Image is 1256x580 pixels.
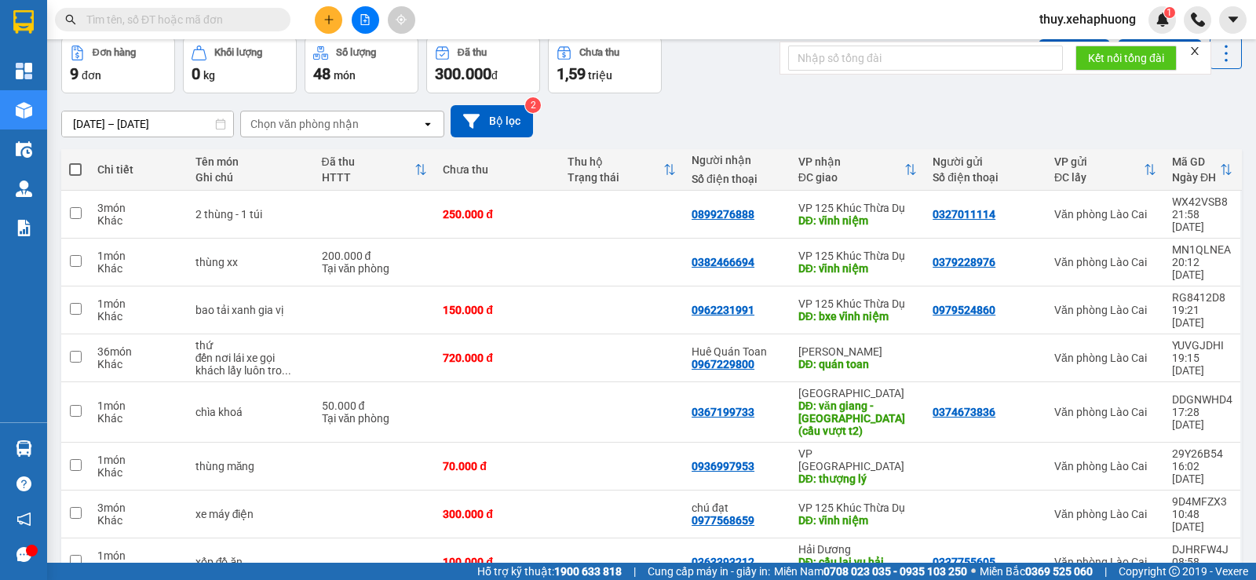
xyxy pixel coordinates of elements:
[588,69,612,82] span: triệu
[648,563,770,580] span: Cung cấp máy in - giấy in:
[1172,339,1232,352] div: YUVGJDHI
[87,38,356,58] li: Số [GEOGRAPHIC_DATA], [GEOGRAPHIC_DATA]
[1167,7,1172,18] span: 1
[97,399,180,412] div: 1 món
[933,155,1039,168] div: Người gửi
[692,208,754,221] div: 0899276888
[97,514,180,527] div: Khác
[1054,460,1156,472] div: Văn phòng Lào Cai
[195,339,306,352] div: thứ
[1172,304,1232,329] div: 19:21 [DATE]
[443,304,551,316] div: 150.000 đ
[1054,352,1156,364] div: Văn phòng Lào Cai
[1172,406,1232,431] div: 17:28 [DATE]
[1088,49,1164,67] span: Kết nối tổng đài
[548,37,662,93] button: Chưa thu1,59 triệu
[97,454,180,466] div: 1 món
[798,514,918,527] div: DĐ: vĩnh niệm
[1164,7,1175,18] sup: 1
[195,256,306,268] div: thùng xx
[16,220,32,236] img: solution-icon
[16,476,31,491] span: question-circle
[426,37,540,93] button: Đã thu300.000đ
[798,358,918,370] div: DĐ: quán toan
[1075,46,1177,71] button: Kết nối tổng đài
[1054,556,1156,568] div: Văn phòng Lào Cai
[422,118,434,130] svg: open
[692,154,783,166] div: Người nhận
[148,81,294,100] b: Gửi khách hàng
[86,11,272,28] input: Tìm tên, số ĐT hoặc mã đơn
[933,171,1039,184] div: Số điện thoại
[61,37,175,93] button: Đơn hàng9đơn
[692,345,783,358] div: Huê Quán Toan
[491,69,498,82] span: đ
[97,250,180,262] div: 1 món
[183,37,297,93] button: Khối lượng0kg
[1172,543,1232,556] div: DJHRFW4J
[360,14,371,25] span: file-add
[1054,171,1144,184] div: ĐC lấy
[798,155,905,168] div: VP nhận
[1054,155,1144,168] div: VP gửi
[16,141,32,158] img: warehouse-icon
[692,502,783,514] div: chú đạt
[692,358,754,370] div: 0967229800
[798,472,918,485] div: DĐ: thượng lý
[443,556,551,568] div: 100.000 đ
[692,514,754,527] div: 0977568659
[692,556,754,568] div: 0363393212
[458,47,487,58] div: Đã thu
[933,256,995,268] div: 0379228976
[388,6,415,34] button: aim
[692,304,754,316] div: 0962231991
[1172,508,1232,533] div: 10:48 [DATE]
[443,163,551,176] div: Chưa thu
[1054,256,1156,268] div: Văn phòng Lào Cai
[313,64,330,83] span: 48
[336,47,376,58] div: Số lượng
[798,202,918,214] div: VP 125 Khúc Thừa Dụ
[97,502,180,514] div: 3 món
[443,352,551,364] div: 720.000 đ
[195,460,306,472] div: thùng măng
[798,297,918,310] div: VP 125 Khúc Thừa Dụ
[282,364,291,377] span: ...
[203,69,215,82] span: kg
[322,262,428,275] div: Tại văn phòng
[322,155,415,168] div: Đã thu
[1172,155,1220,168] div: Mã GD
[16,547,31,562] span: message
[1226,13,1240,27] span: caret-down
[195,556,306,568] div: xốp đồ ăn
[322,399,428,412] div: 50.000 đ
[435,64,491,83] span: 300.000
[1169,566,1180,577] span: copyright
[13,10,34,34] img: logo-vxr
[451,105,533,137] button: Bộ lọc
[1104,563,1107,580] span: |
[97,202,180,214] div: 3 món
[195,508,306,520] div: xe máy điện
[692,406,754,418] div: 0367199733
[1054,508,1156,520] div: Văn phòng Lào Cai
[97,262,180,275] div: Khác
[557,64,586,83] span: 1,59
[314,149,436,191] th: Toggle SortBy
[443,508,551,520] div: 300.000 đ
[477,563,622,580] span: Hỗ trợ kỹ thuật:
[798,502,918,514] div: VP 125 Khúc Thừa Dụ
[97,310,180,323] div: Khác
[195,406,306,418] div: chìa khoá
[396,14,407,25] span: aim
[774,563,967,580] span: Miền Nam
[798,399,918,437] div: DĐ: văn giang - hưng yên (cầu vượt t2)
[97,297,180,310] div: 1 món
[97,466,180,479] div: Khác
[790,149,926,191] th: Toggle SortBy
[798,345,918,358] div: [PERSON_NAME]
[798,310,918,323] div: DĐ: bxe vĩnh niệm
[97,358,180,370] div: Khác
[62,111,233,137] input: Select a date range.
[1172,291,1232,304] div: RG8412D8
